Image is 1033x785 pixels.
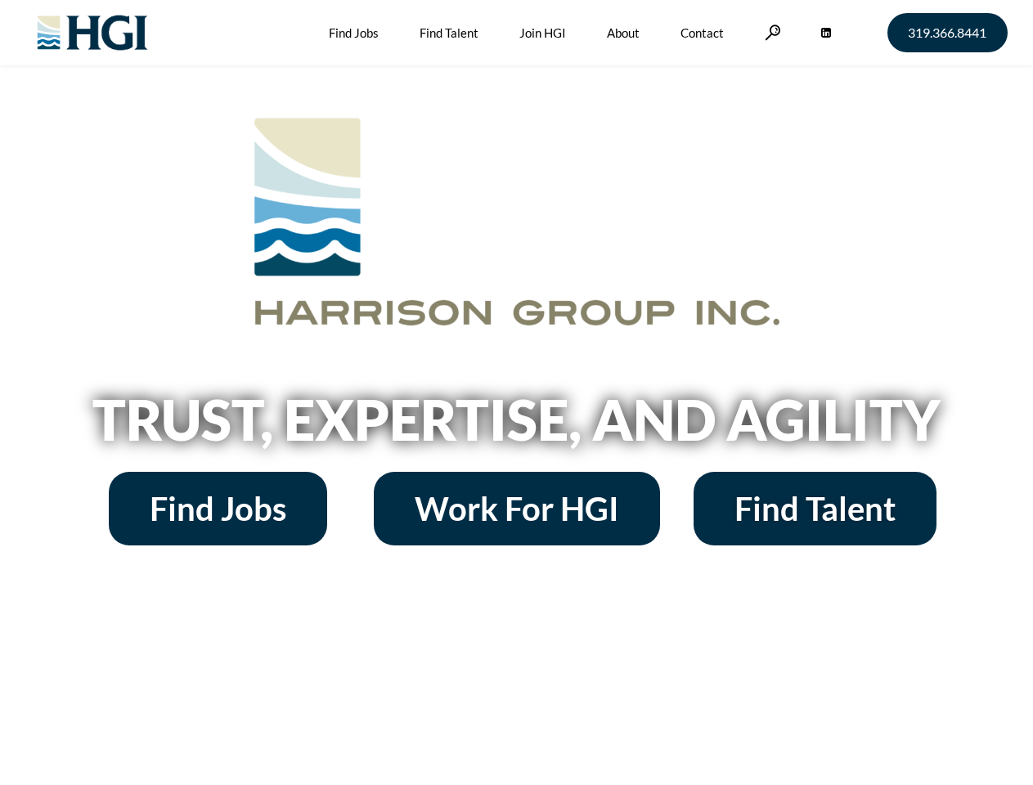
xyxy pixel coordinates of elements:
a: Find Talent [694,472,936,545]
a: Search [765,25,781,40]
span: Find Talent [734,492,896,525]
span: 319.366.8441 [908,26,986,39]
span: Find Jobs [150,492,286,525]
span: Work For HGI [415,492,619,525]
h2: Trust, Expertise, and Agility [51,392,983,447]
a: Work For HGI [374,472,660,545]
a: Find Jobs [109,472,327,545]
a: 319.366.8441 [887,13,1008,52]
